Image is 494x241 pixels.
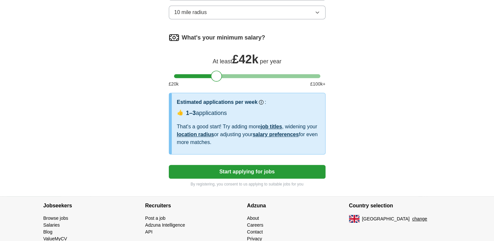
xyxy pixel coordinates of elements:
[43,222,60,228] a: Salaries
[247,229,263,234] a: Contact
[174,8,207,16] span: 10 mile radius
[145,222,185,228] a: Adzuna Intelligence
[260,58,281,65] span: per year
[213,58,232,65] span: At least
[169,181,326,187] p: By registering, you consent to us applying to suitable jobs for you
[169,6,326,19] button: 10 mile radius
[247,222,263,228] a: Careers
[265,98,266,106] h3: :
[247,216,259,221] a: About
[232,53,258,66] span: £ 42k
[169,165,326,179] button: Start applying for jobs
[412,216,427,222] button: change
[182,33,265,42] label: What's your minimum salary?
[186,110,196,116] span: 1–3
[177,98,258,106] h3: Estimated applications per week
[349,215,359,223] img: UK flag
[362,216,410,222] span: [GEOGRAPHIC_DATA]
[43,216,68,221] a: Browse jobs
[349,197,451,215] h4: Country selection
[261,124,282,129] a: job titles
[169,32,179,43] img: salary.png
[145,216,166,221] a: Post a job
[186,109,227,118] div: applications
[145,229,153,234] a: API
[177,109,183,117] span: 👍
[169,81,179,88] span: £ 20 k
[177,123,320,146] div: That's a good start! Try adding more , widening your or adjusting your for even more matches.
[43,229,53,234] a: Blog
[253,132,299,137] a: salary preferences
[177,132,214,137] a: location radius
